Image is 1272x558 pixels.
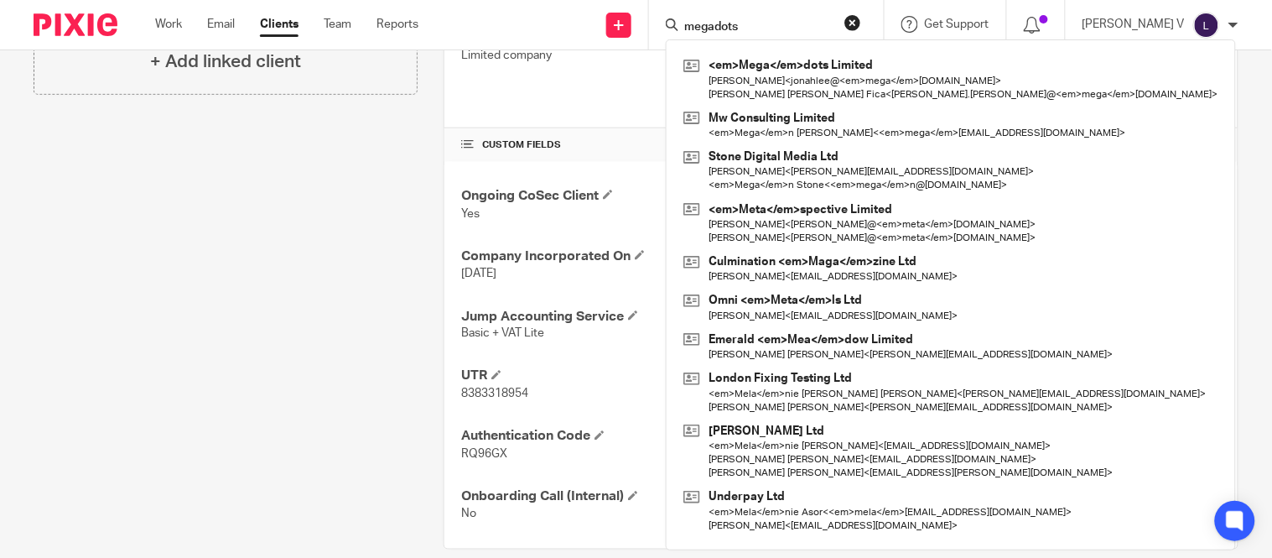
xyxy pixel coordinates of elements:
[461,268,496,279] span: [DATE]
[461,428,841,446] h4: Authentication Code
[34,13,117,36] img: Pixie
[683,20,833,35] input: Search
[461,47,841,64] p: Limited company
[925,18,989,30] span: Get Support
[461,328,544,340] span: Basic + VAT Lite
[461,308,841,326] h4: Jump Accounting Service
[461,138,841,152] h4: CUSTOM FIELDS
[461,389,528,400] span: 8383318954
[260,16,299,33] a: Clients
[844,14,861,31] button: Clear
[150,49,301,75] h4: + Add linked client
[461,488,841,506] h4: Onboarding Call (Internal)
[461,368,841,385] h4: UTR
[461,248,841,265] h4: Company Incorporated On
[1193,12,1220,39] img: svg%3E
[461,187,841,205] h4: Ongoing CoSec Client
[461,208,480,220] span: Yes
[1082,16,1185,33] p: [PERSON_NAME] V
[155,16,182,33] a: Work
[324,16,351,33] a: Team
[461,508,476,520] span: No
[461,449,507,461] span: RQ96GX
[207,16,235,33] a: Email
[376,16,418,33] a: Reports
